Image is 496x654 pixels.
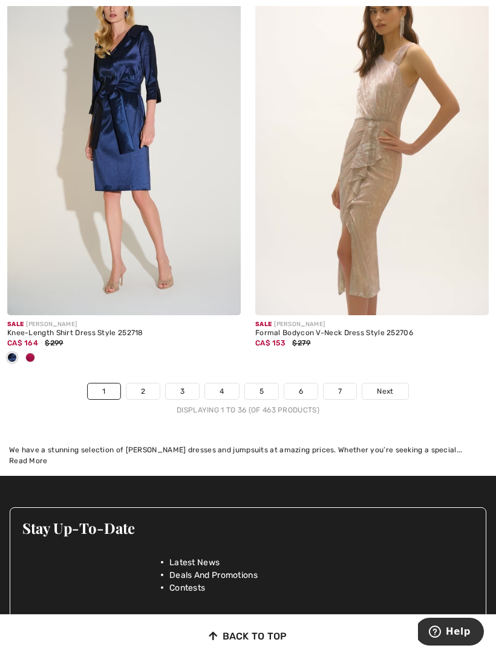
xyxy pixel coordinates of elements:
div: Formal Bodycon V-Neck Dress Style 252706 [255,329,489,338]
div: [PERSON_NAME] [7,320,241,329]
a: 7 [324,383,356,399]
div: We have a stunning selection of [PERSON_NAME] dresses and jumpsuits at amazing prices. Whether yo... [9,444,487,455]
span: $299 [45,339,63,347]
a: 2 [126,383,160,399]
span: Sale [7,321,24,328]
a: 6 [284,383,318,399]
a: 1 [88,383,120,399]
iframe: Opens a widget where you can find more information [418,618,484,648]
span: Sale [255,321,272,328]
h3: Stay Up-To-Date [22,520,474,536]
span: $279 [292,339,310,347]
div: Navy Blue [3,348,21,368]
span: Latest News [169,556,220,569]
span: Contests [169,582,205,594]
a: Next [362,383,408,399]
div: Knee-Length Shirt Dress Style 252718 [7,329,241,338]
span: Deals And Promotions [169,569,258,582]
span: CA$ 164 [7,339,38,347]
div: [PERSON_NAME] [255,320,489,329]
span: Next [377,386,393,397]
a: 3 [166,383,199,399]
a: 4 [205,383,238,399]
span: CA$ 153 [255,339,286,347]
div: Geranium [21,348,39,368]
a: 5 [245,383,278,399]
span: Read More [9,457,48,465]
